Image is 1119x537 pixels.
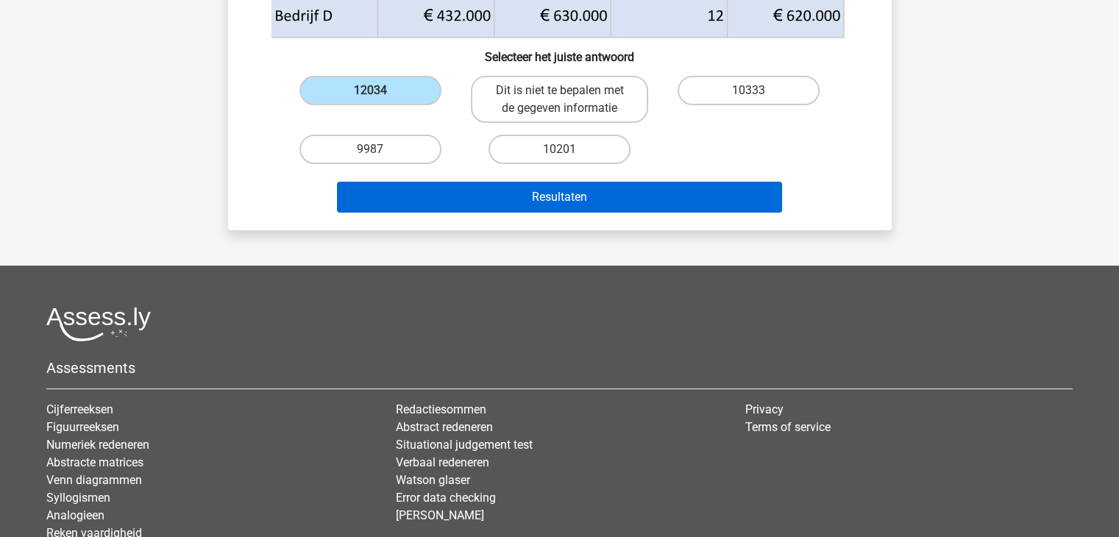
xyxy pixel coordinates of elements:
a: Cijferreeksen [46,402,113,416]
a: Watson glaser [396,473,470,487]
a: Situational judgement test [396,438,533,452]
label: 12034 [299,76,441,105]
a: Redactiesommen [396,402,486,416]
label: 9987 [299,135,441,164]
a: Numeriek redeneren [46,438,149,452]
a: Error data checking [396,491,496,505]
h6: Selecteer het juiste antwoord [252,38,868,64]
label: Dit is niet te bepalen met de gegeven informatie [471,76,648,123]
a: Abstracte matrices [46,455,143,469]
a: Venn diagrammen [46,473,142,487]
a: Terms of service [745,420,831,434]
label: 10333 [678,76,820,105]
label: 10201 [489,135,630,164]
a: Verbaal redeneren [396,455,489,469]
a: Figuurreeksen [46,420,119,434]
h5: Assessments [46,359,1073,377]
a: Privacy [745,402,784,416]
a: Syllogismen [46,491,110,505]
button: Resultaten [337,182,782,213]
a: [PERSON_NAME] [396,508,484,522]
a: Analogieen [46,508,104,522]
a: Abstract redeneren [396,420,493,434]
img: Assessly logo [46,307,151,341]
